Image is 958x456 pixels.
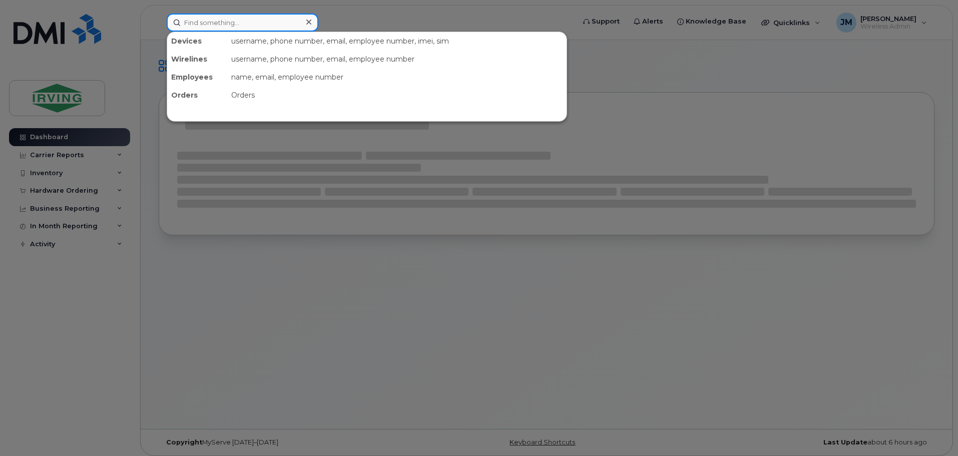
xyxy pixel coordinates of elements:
div: Orders [167,86,227,104]
div: Devices [167,32,227,50]
div: name, email, employee number [227,68,567,86]
div: username, phone number, email, employee number [227,50,567,68]
div: username, phone number, email, employee number, imei, sim [227,32,567,50]
div: Orders [227,86,567,104]
div: Wirelines [167,50,227,68]
div: Employees [167,68,227,86]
